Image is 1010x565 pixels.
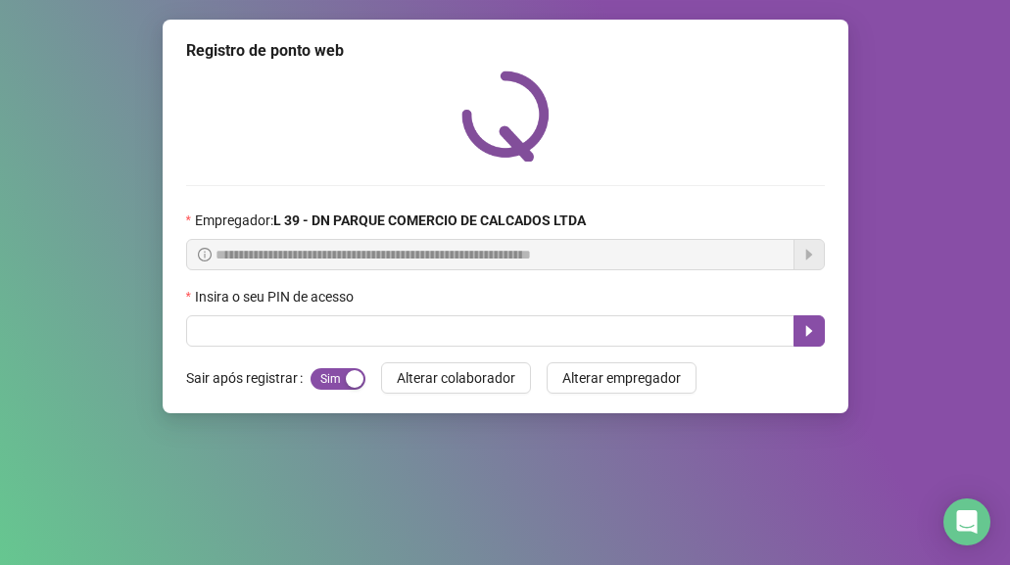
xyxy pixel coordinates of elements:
span: info-circle [198,248,212,261]
label: Insira o seu PIN de acesso [186,286,366,307]
span: Alterar empregador [562,367,681,389]
div: Registro de ponto web [186,39,825,63]
div: Open Intercom Messenger [943,498,990,545]
label: Sair após registrar [186,362,311,394]
span: caret-right [801,323,817,339]
img: QRPoint [461,71,550,162]
span: Empregador : [195,210,586,231]
button: Alterar empregador [547,362,697,394]
strong: L 39 - DN PARQUE COMERCIO DE CALCADOS LTDA [273,212,586,228]
span: Alterar colaborador [397,367,515,389]
button: Alterar colaborador [381,362,531,394]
